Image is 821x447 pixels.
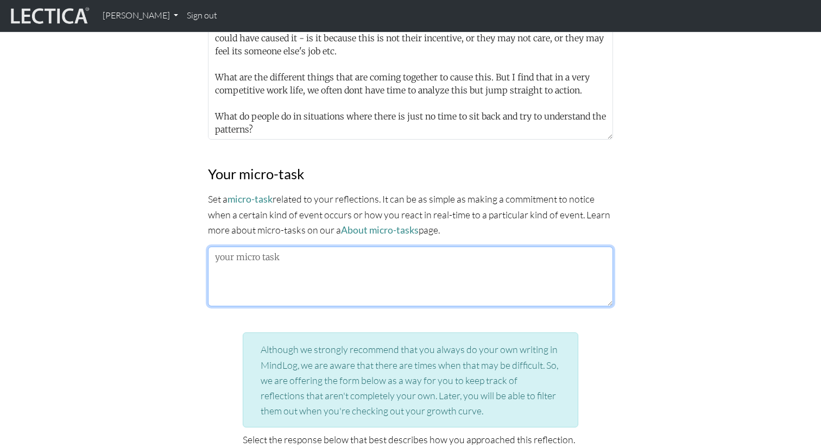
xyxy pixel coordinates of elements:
h3: Your micro-task [208,166,613,182]
a: [PERSON_NAME] [98,4,182,27]
img: lecticalive [8,5,90,26]
p: Select the response below that best describes how you approached this reflection. [243,432,578,447]
a: About micro-tasks [341,224,419,236]
div: Although we strongly recommend that you always do your own writing in MindLog, we are aware that ... [243,332,578,427]
a: Sign out [182,4,222,27]
a: micro-task [228,193,273,205]
p: Set a related to your reflections. It can be as simple as making a commitment to notice when a ce... [208,191,613,238]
